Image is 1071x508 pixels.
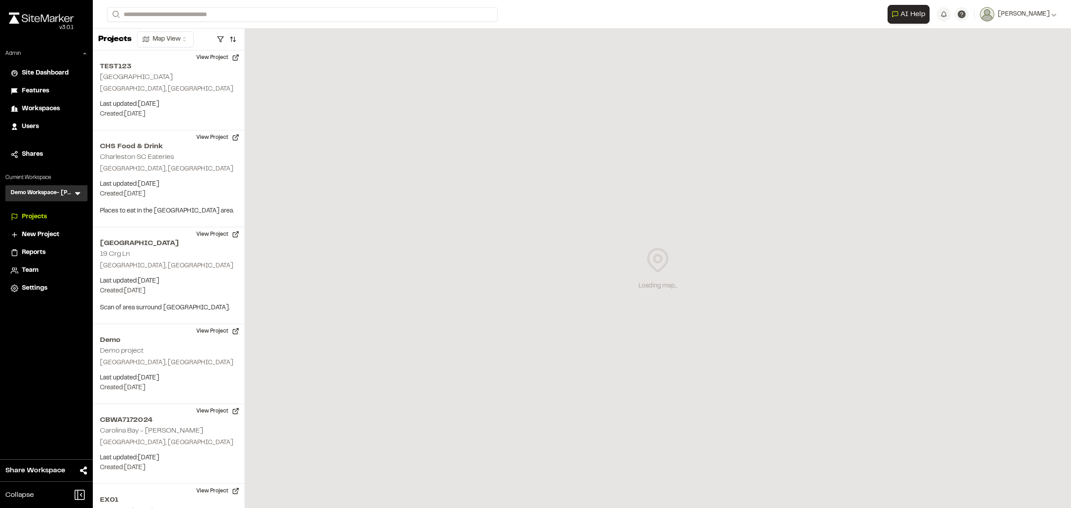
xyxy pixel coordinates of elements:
span: Projects [22,212,47,222]
p: Created: [DATE] [100,109,237,119]
button: View Project [191,404,245,418]
a: Site Dashboard [11,68,82,78]
div: Open AI Assistant [888,5,933,24]
img: rebrand.png [9,12,74,24]
img: User [980,7,994,21]
a: Projects [11,212,82,222]
div: Loading map... [639,281,677,291]
span: Users [22,122,39,132]
p: Last updated: [DATE] [100,453,237,463]
p: Last updated: [DATE] [100,100,237,109]
p: [GEOGRAPHIC_DATA], [GEOGRAPHIC_DATA] [100,438,237,448]
h2: EX01 [100,495,237,505]
p: [GEOGRAPHIC_DATA], [GEOGRAPHIC_DATA] [100,358,237,368]
a: Users [11,122,82,132]
span: Share Workspace [5,465,65,476]
a: Reports [11,248,82,258]
button: Open AI Assistant [888,5,930,24]
button: View Project [191,484,245,498]
p: Projects [98,33,132,46]
span: AI Help [901,9,926,20]
p: Last updated: [DATE] [100,179,237,189]
p: Scan of area surround [GEOGRAPHIC_DATA]. [100,303,237,313]
span: Team [22,266,38,275]
p: Created: [DATE] [100,189,237,199]
span: [PERSON_NAME] [998,9,1050,19]
p: [GEOGRAPHIC_DATA], [GEOGRAPHIC_DATA] [100,164,237,174]
span: Collapse [5,490,34,500]
p: Admin [5,50,21,58]
p: Created: [DATE] [100,463,237,473]
button: [PERSON_NAME] [980,7,1057,21]
div: Oh geez...please don't... [9,24,74,32]
button: View Project [191,227,245,242]
h2: CHS Food & Drink [100,141,237,152]
h2: Charleston SC Eateries [100,154,174,160]
h2: TEST123 [100,61,237,72]
p: Places to eat in the [GEOGRAPHIC_DATA] area. [100,206,237,216]
h2: 19 Crg Ln [100,251,130,257]
span: New Project [22,230,59,240]
span: Shares [22,150,43,159]
a: Team [11,266,82,275]
button: View Project [191,130,245,145]
h2: Demo project [100,348,144,354]
p: Last updated: [DATE] [100,276,237,286]
a: Settings [11,283,82,293]
span: Settings [22,283,47,293]
span: Site Dashboard [22,68,69,78]
button: Search [107,7,123,22]
h2: [GEOGRAPHIC_DATA] [100,238,237,249]
p: [GEOGRAPHIC_DATA], [GEOGRAPHIC_DATA] [100,261,237,271]
a: Workspaces [11,104,82,114]
a: Features [11,86,82,96]
h2: CBWA7172024 [100,415,237,425]
span: Workspaces [22,104,60,114]
h2: [GEOGRAPHIC_DATA] [100,74,173,80]
p: Created: [DATE] [100,383,237,393]
p: Current Workspace [5,174,87,182]
p: [GEOGRAPHIC_DATA], [GEOGRAPHIC_DATA] [100,84,237,94]
h2: Carolina Bay - [PERSON_NAME] [100,428,203,434]
p: Created: [DATE] [100,286,237,296]
span: Features [22,86,49,96]
button: View Project [191,50,245,65]
h3: Demo Workspace- [PERSON_NAME] [11,189,73,198]
a: Shares [11,150,82,159]
span: Reports [22,248,46,258]
h2: Demo [100,335,237,346]
a: New Project [11,230,82,240]
p: Last updated: [DATE] [100,373,237,383]
button: View Project [191,324,245,338]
